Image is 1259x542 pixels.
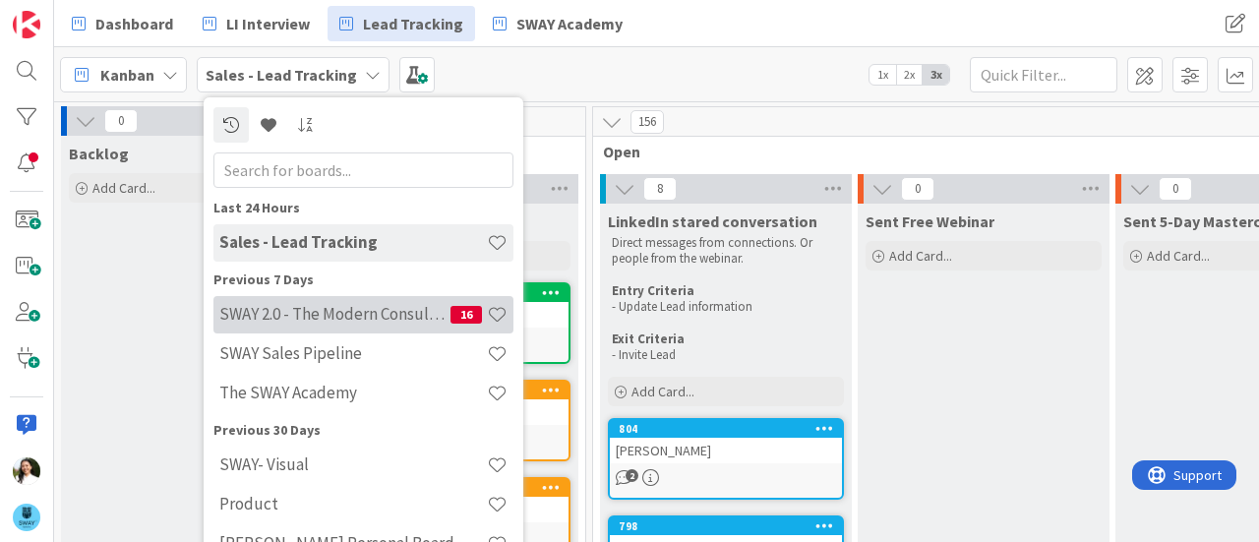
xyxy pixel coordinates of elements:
[191,6,322,41] a: LI Interview
[619,519,842,533] div: 798
[219,383,487,402] h4: The SWAY Academy
[363,12,463,35] span: Lead Tracking
[226,12,310,35] span: LI Interview
[206,65,357,85] b: Sales - Lead Tracking
[13,11,40,38] img: Visit kanbanzone.com
[612,282,694,299] strong: Entry Criteria
[970,57,1117,92] input: Quick Filter...
[516,12,623,35] span: SWAY Academy
[481,6,634,41] a: SWAY Academy
[219,343,487,363] h4: SWAY Sales Pipeline
[608,418,844,500] a: 804[PERSON_NAME]
[869,65,896,85] span: 1x
[95,12,173,35] span: Dashboard
[100,63,154,87] span: Kanban
[69,144,129,163] span: Backlog
[219,454,487,474] h4: SWAY- Visual
[619,422,842,436] div: 804
[610,420,842,438] div: 804
[612,235,840,268] p: Direct messages from connections. Or people from the webinar.
[1159,177,1192,201] span: 0
[612,331,685,347] strong: Exit Criteria
[901,177,934,201] span: 0
[92,179,155,197] span: Add Card...
[610,517,842,535] div: 798
[219,494,487,513] h4: Product
[213,270,513,290] div: Previous 7 Days
[213,152,513,188] input: Search for boards...
[219,304,450,324] h4: SWAY 2.0 - The Modern Consulting Blueprint
[219,232,487,252] h4: Sales - Lead Tracking
[866,211,994,231] span: Sent Free Webinar
[610,438,842,463] div: [PERSON_NAME]
[213,420,513,441] div: Previous 30 Days
[612,347,840,363] p: - Invite Lead
[104,109,138,133] span: 0
[626,469,638,482] span: 2
[630,110,664,134] span: 156
[608,211,817,231] span: LinkedIn stared conversation
[610,420,842,463] div: 804[PERSON_NAME]
[213,198,513,218] div: Last 24 Hours
[41,3,90,27] span: Support
[60,6,185,41] a: Dashboard
[889,247,952,265] span: Add Card...
[612,299,840,315] p: - Update Lead information
[631,383,694,400] span: Add Card...
[1147,247,1210,265] span: Add Card...
[13,504,40,531] img: avatar
[643,177,677,201] span: 8
[923,65,949,85] span: 3x
[896,65,923,85] span: 2x
[328,6,475,41] a: Lead Tracking
[13,457,40,485] img: AK
[450,306,482,324] span: 16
